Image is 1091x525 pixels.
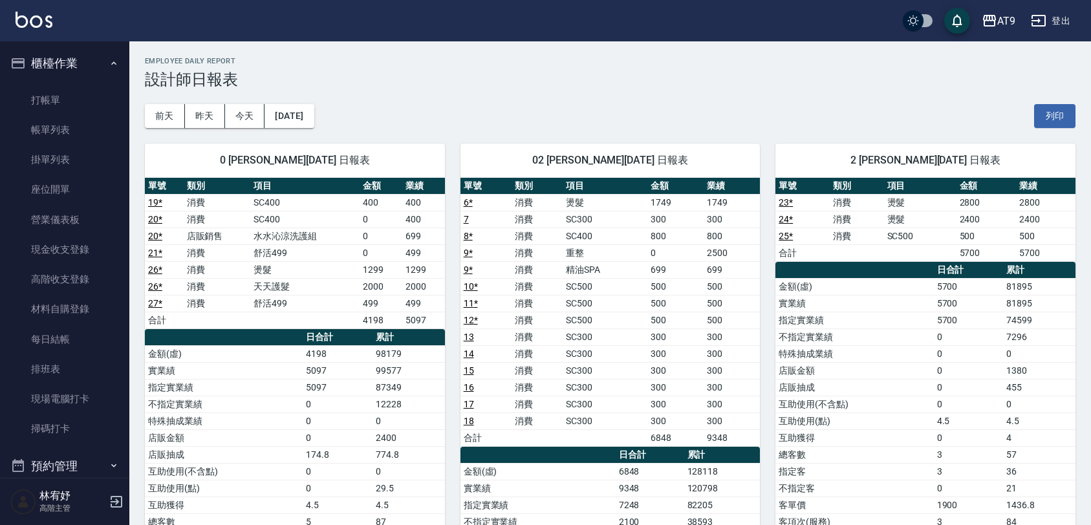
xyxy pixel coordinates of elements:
td: 1380 [1003,362,1075,379]
a: 掛單列表 [5,145,124,175]
a: 打帳單 [5,85,124,115]
td: 499 [360,295,402,312]
td: 499 [402,295,445,312]
th: 單號 [775,178,830,195]
td: SC300 [563,345,647,362]
a: 17 [464,399,474,409]
td: 不指定實業績 [775,328,933,345]
td: 500 [704,295,760,312]
td: 57 [1003,446,1075,463]
td: 2000 [360,278,402,295]
td: 4 [1003,429,1075,446]
a: 14 [464,348,474,359]
td: 400 [402,194,445,211]
td: 300 [647,362,704,379]
th: 業績 [704,178,760,195]
td: 0 [934,429,1004,446]
td: 實業績 [145,362,303,379]
td: 0 [934,328,1004,345]
button: 預約管理 [5,449,124,483]
td: 800 [647,228,704,244]
td: 7296 [1003,328,1075,345]
td: 消費 [512,295,563,312]
th: 項目 [250,178,360,195]
h5: 林宥妤 [39,489,105,502]
td: 12228 [373,396,445,412]
td: 1900 [934,497,1004,513]
td: 7248 [616,497,684,513]
th: 金額 [360,178,402,195]
td: 3 [934,446,1004,463]
td: 消費 [512,328,563,345]
td: 500 [647,312,704,328]
td: 0 [647,244,704,261]
td: 店販金額 [145,429,303,446]
th: 單號 [460,178,512,195]
td: 400 [402,211,445,228]
a: 現場電腦打卡 [5,384,124,414]
td: 300 [704,379,760,396]
a: 高階收支登錄 [5,264,124,294]
td: 4.5 [1003,412,1075,429]
button: 登出 [1026,9,1075,33]
td: 5097 [303,379,373,396]
td: 4.5 [934,412,1004,429]
td: 0 [303,412,373,429]
a: 16 [464,382,474,392]
td: 128118 [684,463,761,480]
img: Logo [16,12,52,28]
td: 5700 [934,295,1004,312]
td: 800 [704,228,760,244]
th: 金額 [956,178,1016,195]
td: 金額(虛) [460,463,616,480]
td: 81895 [1003,278,1075,295]
td: 1749 [647,194,704,211]
td: 82205 [684,497,761,513]
td: 0 [934,345,1004,362]
td: 5700 [934,312,1004,328]
td: 300 [704,396,760,412]
td: 0 [934,396,1004,412]
td: 1436.8 [1003,497,1075,513]
th: 日合計 [616,447,684,464]
td: 500 [956,228,1016,244]
td: 4.5 [303,497,373,513]
td: 燙髮 [563,194,647,211]
h3: 設計師日報表 [145,70,1075,89]
th: 日合計 [303,329,373,346]
td: 精油SPA [563,261,647,278]
a: 帳單列表 [5,115,124,145]
td: 9348 [704,429,760,446]
td: 300 [647,345,704,362]
td: SC500 [884,228,956,244]
h2: Employee Daily Report [145,57,1075,65]
td: 5700 [956,244,1016,261]
td: 29.5 [373,480,445,497]
a: 7 [464,214,469,224]
td: 消費 [512,194,563,211]
td: 300 [704,345,760,362]
td: 消費 [512,412,563,429]
td: 0 [373,412,445,429]
div: AT9 [997,13,1015,29]
button: 今天 [225,104,265,128]
td: 互助獲得 [145,497,303,513]
td: 特殊抽成業績 [775,345,933,362]
td: 燙髮 [250,261,360,278]
td: SC500 [563,278,647,295]
span: 02 [PERSON_NAME][DATE] 日報表 [476,154,745,167]
td: 店販抽成 [145,446,303,463]
td: 500 [647,295,704,312]
button: AT9 [977,8,1021,34]
td: 店販抽成 [775,379,933,396]
td: 燙髮 [884,211,956,228]
td: 774.8 [373,446,445,463]
td: 燙髮 [884,194,956,211]
td: 0 [360,228,402,244]
td: 消費 [512,396,563,412]
th: 類別 [184,178,250,195]
td: 互助使用(不含點) [775,396,933,412]
td: 1749 [704,194,760,211]
td: SC400 [250,194,360,211]
button: 昨天 [185,104,225,128]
